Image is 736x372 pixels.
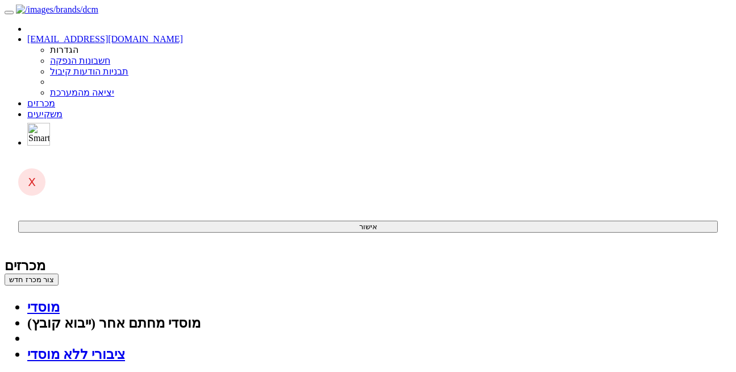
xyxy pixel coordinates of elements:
img: /images/brands/dcm [16,5,98,15]
button: אישור [18,221,718,233]
span: X [28,175,36,189]
a: חשבונות הנפקה [50,56,110,65]
a: ציבורי ללא מוסדי [27,347,125,362]
a: מוסדי [27,300,60,315]
a: תבניות הודעות קיבול [50,67,128,76]
img: SmartBull Logo [27,123,50,146]
a: משקיעים [27,109,63,119]
li: הגדרות [50,44,731,55]
button: צור מכרז חדש [5,274,59,286]
a: מוסדי מחתם אחר (ייבוא קובץ) [27,316,201,330]
div: מכרזים [5,258,731,274]
a: [EMAIL_ADDRESS][DOMAIN_NAME] [27,34,183,44]
a: יציאה מהמערכת [50,88,114,97]
a: מכרזים [27,98,55,108]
